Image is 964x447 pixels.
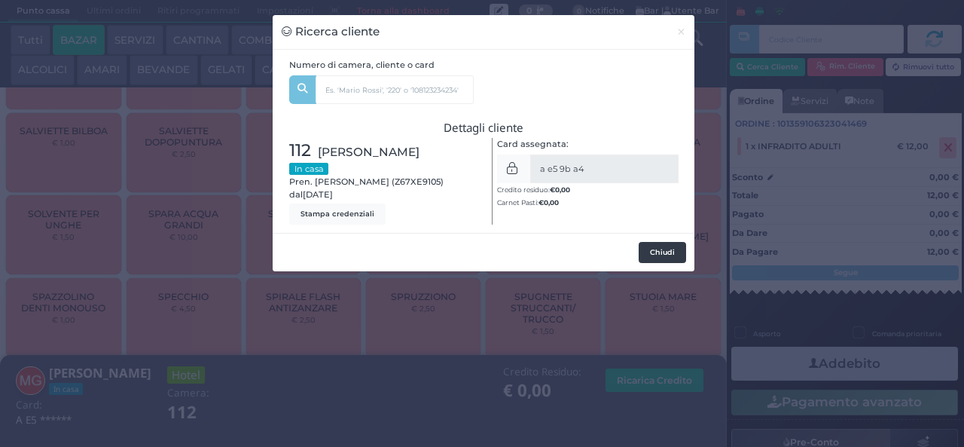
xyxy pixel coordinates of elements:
[668,15,694,49] button: Chiudi
[289,121,679,134] h3: Dettagli cliente
[544,197,559,207] span: 0,00
[555,185,570,194] span: 0,00
[497,198,559,207] small: Carnet Pasti:
[289,163,328,175] small: In casa
[538,198,559,207] b: €
[289,204,386,225] button: Stampa credenziali
[639,242,686,263] button: Chiudi
[303,188,333,201] span: [DATE]
[289,59,435,72] label: Numero di camera, cliente o card
[550,185,570,194] b: €
[316,75,474,104] input: Es. 'Mario Rossi', '220' o '108123234234'
[282,138,484,225] div: Pren. [PERSON_NAME] (Z67XE9105) dal
[497,138,569,151] label: Card assegnata:
[289,138,311,164] span: 112
[282,23,380,41] h3: Ricerca cliente
[318,143,419,161] span: [PERSON_NAME]
[497,185,570,194] small: Credito residuo:
[676,23,686,40] span: ×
